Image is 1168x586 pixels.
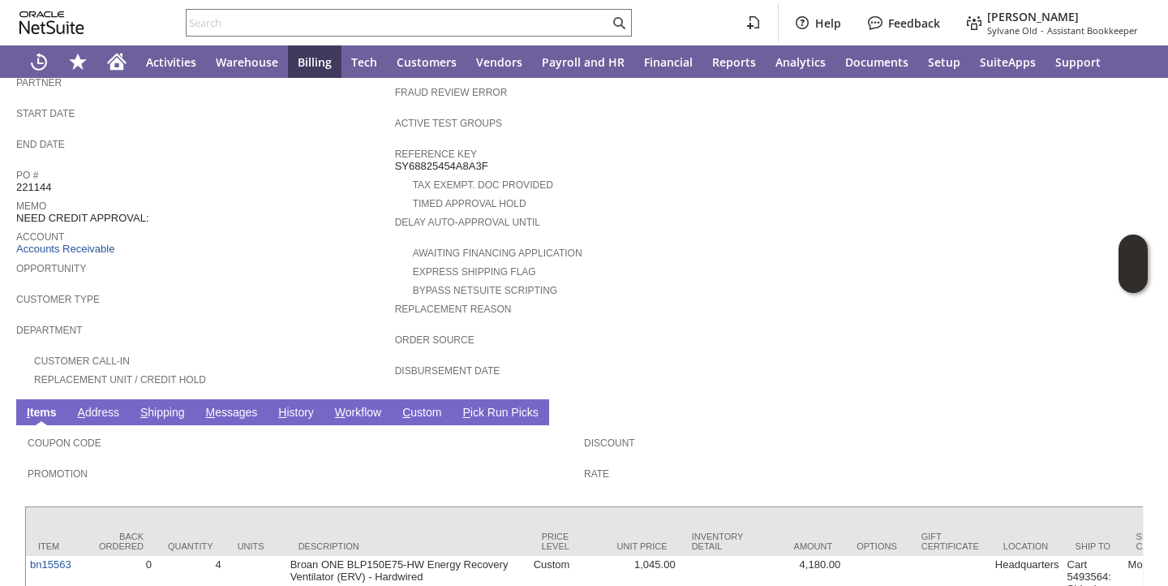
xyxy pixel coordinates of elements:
div: Item [38,541,75,551]
a: Warehouse [206,45,288,78]
span: Assistant Bookkeeper [1047,24,1138,37]
a: Active Test Groups [395,118,502,129]
a: Start Date [16,108,75,119]
span: Documents [845,54,908,70]
span: - [1041,24,1044,37]
a: Reports [702,45,766,78]
div: Ship To [1076,541,1112,551]
span: A [78,406,85,419]
span: Reports [712,54,756,70]
a: Accounts Receivable [16,243,114,255]
a: Tech [341,45,387,78]
span: P [462,406,470,419]
span: Setup [928,54,960,70]
a: History [274,406,318,421]
a: Reference Key [395,149,477,160]
a: Fraud Review Error [395,87,508,98]
a: Express Shipping Flag [413,266,536,278]
span: Billing [298,54,332,70]
span: M [205,406,215,419]
a: Vendors [466,45,532,78]
a: Promotion [28,468,88,480]
svg: Home [107,52,127,71]
a: Payroll and HR [532,45,634,78]
a: Memo [16,200,46,212]
a: Order Source [395,334,474,346]
iframe: Click here to launch Oracle Guided Learning Help Panel [1119,235,1148,293]
a: Recent Records [19,45,58,78]
a: Disbursement Date [395,365,500,377]
a: Replacement reason [395,304,512,315]
a: End Date [16,139,65,150]
a: Documents [835,45,918,78]
div: Back Ordered [99,532,144,551]
a: Financial [634,45,702,78]
a: Department [16,325,83,336]
a: Messages [201,406,261,421]
a: Analytics [766,45,835,78]
a: bn15563 [30,558,71,571]
a: Opportunity [16,263,86,274]
a: Setup [918,45,970,78]
a: Account [16,231,64,243]
a: Coupon Code [28,437,101,449]
label: Help [815,15,841,31]
div: Amount [767,541,832,551]
svg: Recent Records [29,52,49,71]
div: Location [1003,541,1051,551]
div: Gift Certificate [921,532,979,551]
a: Bypass NetSuite Scripting [413,285,557,296]
div: Description [298,541,517,551]
span: Financial [644,54,693,70]
a: Billing [288,45,341,78]
span: W [335,406,346,419]
span: Payroll and HR [542,54,625,70]
input: Search [187,13,609,32]
span: Sylvane Old [987,24,1037,37]
div: Shortcuts [58,45,97,78]
a: Delay Auto-Approval Until [395,217,540,228]
span: SuiteApps [980,54,1036,70]
a: Workflow [331,406,385,421]
a: Awaiting Financing Application [413,248,582,259]
div: Unit Price [603,541,668,551]
a: Items [23,406,61,421]
svg: Shortcuts [68,52,88,71]
a: Customer Type [16,294,100,305]
a: Rate [584,468,609,480]
span: Activities [146,54,196,70]
a: Customers [387,45,466,78]
a: Tax Exempt. Doc Provided [413,179,553,191]
span: I [27,406,30,419]
span: [PERSON_NAME] [987,9,1079,24]
svg: logo [19,11,84,34]
a: Partner [16,77,62,88]
div: Inventory Detail [692,532,744,551]
a: Custom [398,406,445,421]
a: Support [1046,45,1110,78]
span: C [402,406,410,419]
span: Tech [351,54,377,70]
span: Vendors [476,54,522,70]
span: NEED CREDIT APPROVAL: [16,212,149,225]
a: Pick Run Picks [458,406,542,421]
div: Options [857,541,897,551]
div: Units [238,541,274,551]
div: Price Level [542,532,578,551]
a: Customer Call-in [34,355,130,367]
span: SY68825454A8A3F [395,160,488,173]
span: Analytics [775,54,826,70]
a: SuiteApps [970,45,1046,78]
a: PO # [16,170,38,181]
a: Discount [584,437,635,449]
span: Support [1055,54,1101,70]
a: Unrolled view on [1123,403,1142,422]
div: Quantity [168,541,213,551]
a: Shipping [136,406,189,421]
a: Home [97,45,136,78]
label: Feedback [888,15,940,31]
a: Address [74,406,123,421]
span: Customers [397,54,457,70]
span: H [278,406,286,419]
span: S [140,406,148,419]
